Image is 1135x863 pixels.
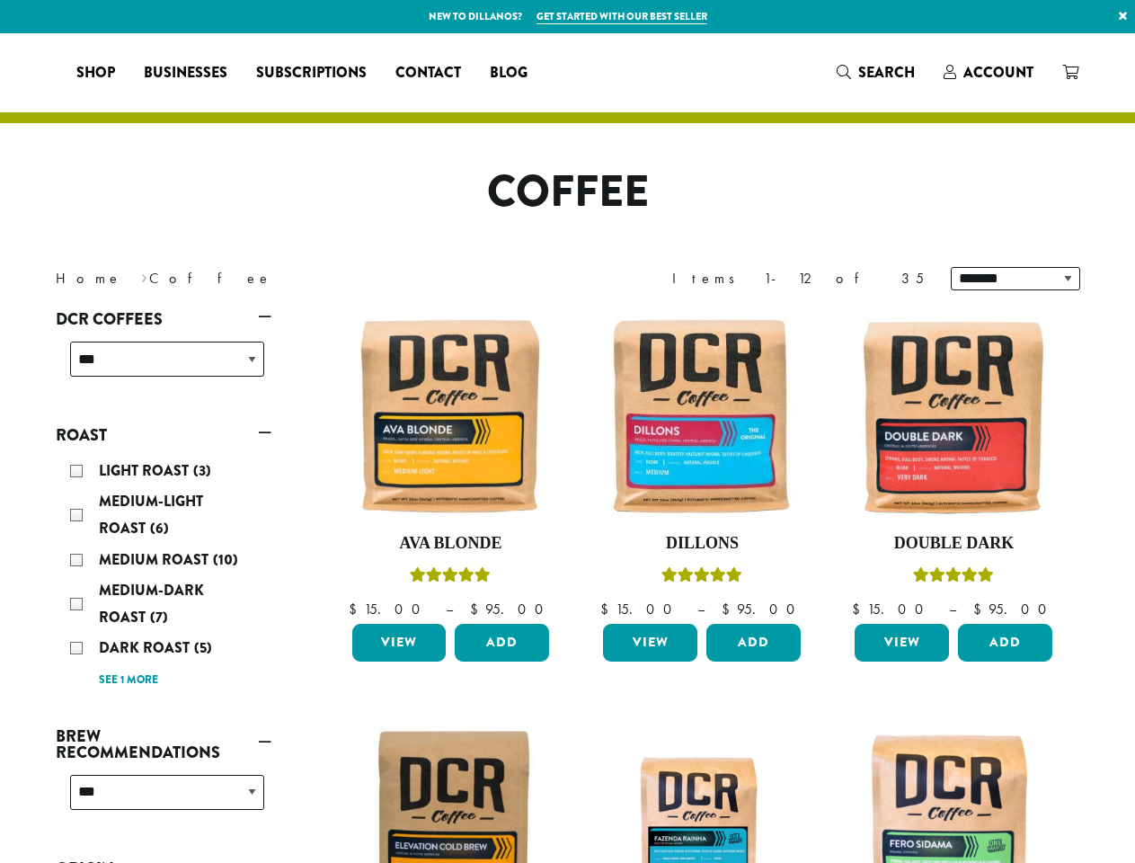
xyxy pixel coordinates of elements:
span: Contact [395,62,461,85]
span: $ [973,600,989,618]
bdi: 15.00 [349,600,429,618]
h4: Dillons [599,534,805,554]
span: Subscriptions [256,62,367,85]
span: – [697,600,705,618]
img: Double-Dark-12oz-300x300.jpg [850,313,1057,520]
span: $ [852,600,867,618]
a: Home [56,269,122,288]
span: Blog [490,62,528,85]
div: Roast [56,450,271,699]
a: DillonsRated 5.00 out of 5 [599,313,805,617]
span: Dark Roast [99,637,194,658]
h4: Double Dark [850,534,1057,554]
bdi: 15.00 [600,600,680,618]
span: (10) [213,549,238,570]
a: Shop [62,58,129,87]
span: $ [349,600,364,618]
a: Brew Recommendations [56,721,271,768]
img: Dillons-12oz-300x300.jpg [599,313,805,520]
button: Add [455,624,549,662]
span: Search [858,62,915,83]
bdi: 95.00 [973,600,1055,618]
span: Light Roast [99,460,193,481]
a: Get started with our best seller [536,9,707,24]
h4: Ava Blonde [348,534,554,554]
div: DCR Coffees [56,334,271,398]
a: Roast [56,420,271,450]
div: Rated 5.00 out of 5 [661,565,742,592]
a: View [352,624,447,662]
span: Medium Roast [99,549,213,570]
span: (5) [194,637,212,658]
span: $ [600,600,616,618]
div: Rated 5.00 out of 5 [410,565,491,592]
span: Account [963,62,1033,83]
span: › [141,262,147,289]
a: View [603,624,697,662]
div: Rated 4.50 out of 5 [913,565,994,592]
a: Search [822,58,929,87]
span: (7) [150,607,168,627]
span: Shop [76,62,115,85]
span: – [446,600,453,618]
button: Add [706,624,801,662]
span: $ [470,600,485,618]
a: See 1 more [99,672,158,690]
bdi: 95.00 [722,600,803,618]
a: DCR Coffees [56,304,271,334]
a: Double DarkRated 4.50 out of 5 [850,313,1057,617]
span: Medium-Light Roast [99,491,203,538]
span: Businesses [144,62,227,85]
span: – [949,600,956,618]
span: (3) [193,460,211,481]
span: (6) [150,518,169,538]
button: Add [958,624,1052,662]
img: Ava-Blonde-12oz-1-300x300.jpg [347,313,554,520]
div: Brew Recommendations [56,768,271,832]
bdi: 95.00 [470,600,552,618]
span: Medium-Dark Roast [99,580,204,627]
nav: Breadcrumb [56,268,541,289]
div: Items 1-12 of 35 [672,268,924,289]
a: View [855,624,949,662]
span: $ [722,600,737,618]
a: Ava BlondeRated 5.00 out of 5 [348,313,554,617]
h1: Coffee [42,166,1094,218]
bdi: 15.00 [852,600,932,618]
